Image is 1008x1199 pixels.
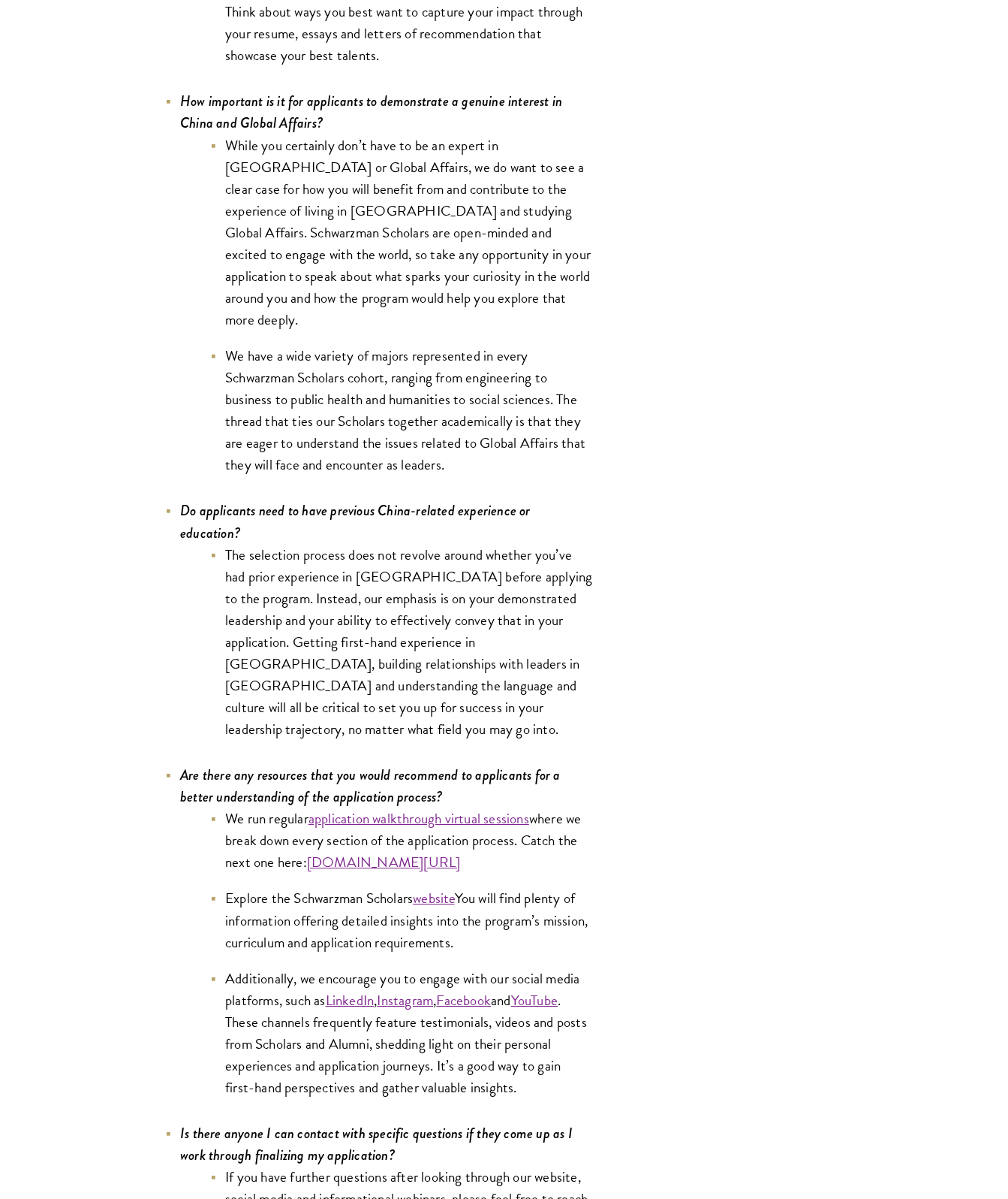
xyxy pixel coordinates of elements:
li: The selection process does not revolve around whether you’ve had prior experience in [GEOGRAPHIC_... [210,544,593,741]
li: Explore the Schwarzman Scholars You will find plenty of information offering detailed insights in... [210,887,593,953]
a: Instagram [377,989,433,1011]
a: Facebook [436,989,491,1011]
a: [DOMAIN_NAME][URL] [307,851,461,873]
a: application walkthrough virtual sessions [308,808,529,829]
i: Do applicants need to have previous China-related experience or education? [180,500,531,542]
i: How important is it for applicants to demonstrate a genuine interest in China and Global Affairs? [180,91,562,133]
li: While you certainly don’t have to be an expert in [GEOGRAPHIC_DATA] or Global Affairs, we do want... [210,134,593,331]
li: Additionally, we encourage you to engage with our social media platforms, such as , , and . These... [210,968,593,1098]
i: Is there anyone I can contact with specific questions if they come up as I work through finalizin... [180,1123,573,1165]
a: YouTube [511,989,558,1011]
li: We run regular where we break down every section of the application process. Catch the next one h... [210,808,593,873]
a: LinkedIn [326,989,375,1011]
li: We have a wide variety of majors represented in every Schwarzman Scholars cohort, ranging from en... [210,345,593,476]
i: Are there any resources that you would recommend to applicants for a better understanding of the ... [180,765,561,807]
a: website [413,887,454,909]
